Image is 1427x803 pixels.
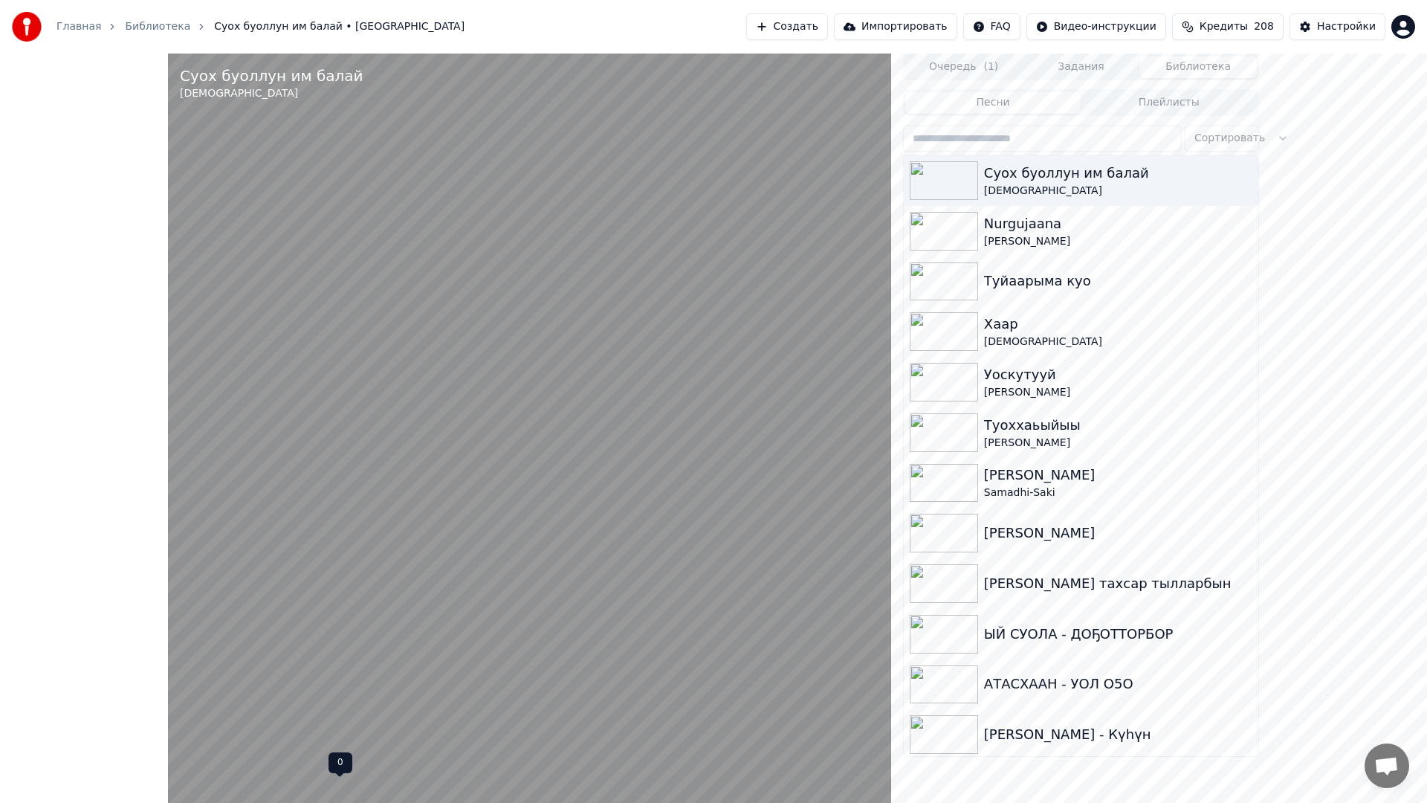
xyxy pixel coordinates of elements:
[1365,744,1409,788] div: Открытый чат
[984,523,1252,544] div: [PERSON_NAME]
[984,724,1252,745] div: [PERSON_NAME] - Күһүн
[984,314,1252,335] div: Хаар
[1023,57,1140,78] button: Задания
[905,92,1081,114] button: Песни
[984,624,1252,645] div: ЫЙ СУОЛА - ДОҔОТТОРБОР
[984,213,1252,234] div: Nurgujaana
[984,465,1252,486] div: [PERSON_NAME]
[180,86,363,101] div: [DEMOGRAPHIC_DATA]
[984,234,1252,249] div: [PERSON_NAME]
[983,59,998,74] span: ( 1 )
[1172,13,1284,40] button: Кредиты208
[984,486,1252,500] div: Samadhi-Saki
[984,163,1252,184] div: Суох буоллун им балай
[834,13,957,40] button: Импортировать
[12,12,42,42] img: youka
[214,19,465,34] span: Суох буоллун им балай • [GEOGRAPHIC_DATA]
[329,752,352,773] div: 0
[984,335,1252,349] div: [DEMOGRAPHIC_DATA]
[984,184,1252,199] div: [DEMOGRAPHIC_DATA]
[1200,19,1248,34] span: Кредиты
[905,57,1023,78] button: Очередь
[984,573,1252,594] div: [PERSON_NAME] тахсар тылларбын
[963,13,1020,40] button: FAQ
[1081,92,1257,114] button: Плейлисты
[984,385,1252,400] div: [PERSON_NAME]
[56,19,101,34] a: Главная
[1194,131,1265,146] span: Сортировать
[56,19,465,34] nav: breadcrumb
[1254,19,1274,34] span: 208
[984,674,1252,694] div: АТАСХААН - УОЛ О5О
[180,65,363,86] div: Суох буоллун им балай
[1290,13,1385,40] button: Настройки
[984,271,1252,291] div: Туйаарыма куо
[125,19,190,34] a: Библиотека
[746,13,828,40] button: Создать
[1317,19,1376,34] div: Настройки
[1026,13,1166,40] button: Видео-инструкции
[984,364,1252,385] div: Уоскутууй
[1139,57,1257,78] button: Библиотека
[984,436,1252,451] div: [PERSON_NAME]
[984,415,1252,436] div: Туоххаьыйыы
